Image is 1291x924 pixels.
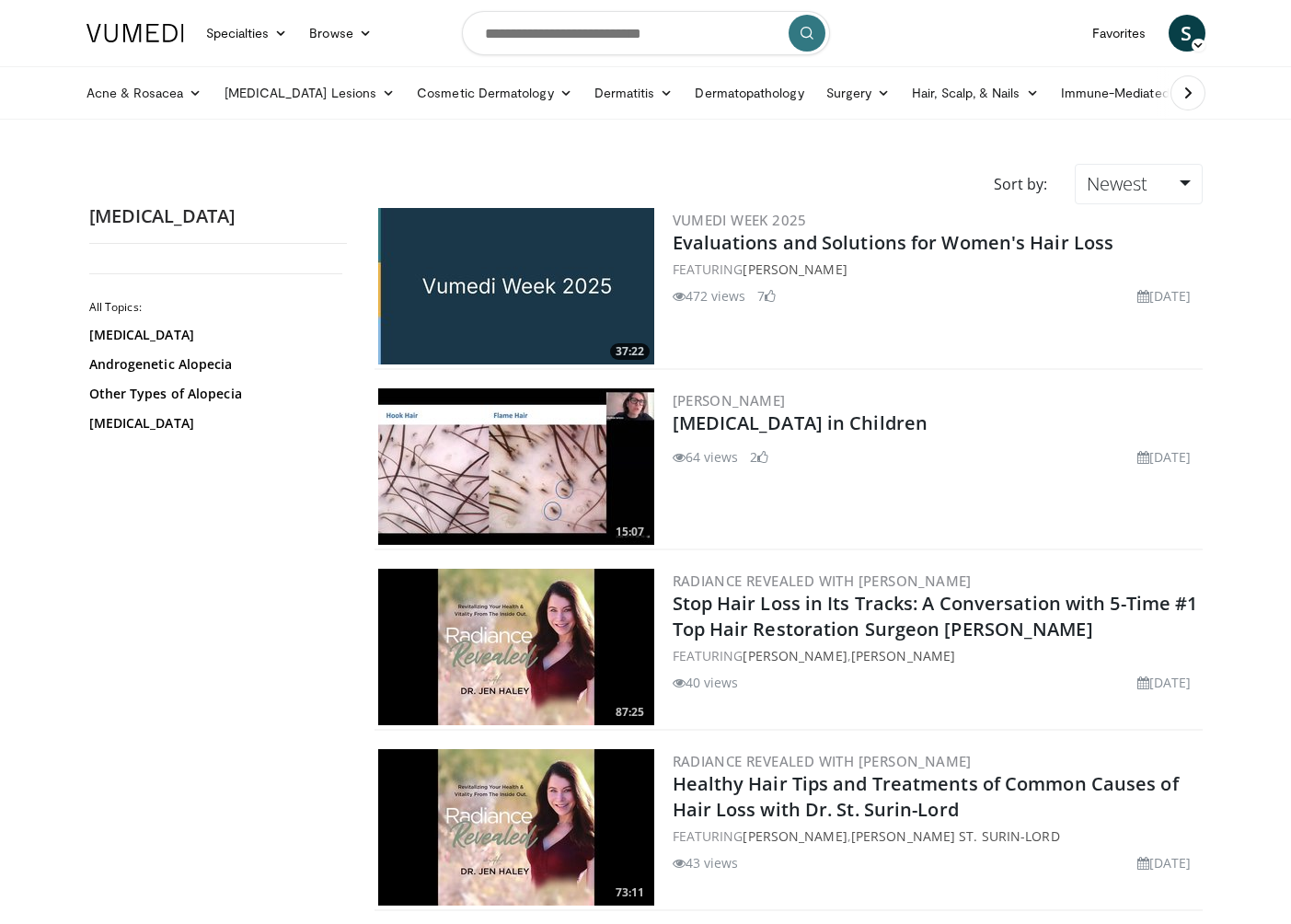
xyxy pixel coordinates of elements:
[89,385,338,403] a: Other Types of Alopecia
[610,343,650,360] span: 37:22
[610,884,650,901] span: 73:11
[673,286,746,306] li: 472 views
[1137,447,1192,467] li: [DATE]
[195,15,299,52] a: Specialties
[75,75,213,111] a: Acne & Rosacea
[673,646,1199,665] div: FEATURING ,
[378,749,654,906] a: 73:11
[980,164,1061,204] div: Sort by:
[673,591,1198,641] a: Stop Hair Loss in Its Tracks: A Conversation with 5-Time #1 Top Hair Restoration Surgeon [PERSON_...
[1137,286,1192,306] li: [DATE]
[378,749,654,906] img: 2d311b56-3b02-4ebd-963d-18ed92a64971.300x170_q85_crop-smart_upscale.jpg
[378,208,654,364] a: 37:22
[378,569,654,725] img: eeaf2c47-555b-4b73-9b12-92221d0fc33d.300x170_q85_crop-smart_upscale.jpg
[673,673,739,692] li: 40 views
[89,414,338,433] a: [MEDICAL_DATA]
[684,75,814,111] a: Dermatopathology
[610,704,650,721] span: 87:25
[673,211,807,229] a: Vumedi Week 2025
[89,326,338,344] a: [MEDICAL_DATA]
[298,15,383,52] a: Browse
[1050,75,1199,111] a: Immune-Mediated
[673,752,972,770] a: Radiance Revealed with [PERSON_NAME]
[743,647,847,664] a: [PERSON_NAME]
[1081,15,1158,52] a: Favorites
[673,391,786,410] a: [PERSON_NAME]
[815,75,902,111] a: Surgery
[89,300,342,315] h2: All Topics:
[1169,15,1205,52] a: S
[673,826,1199,846] div: FEATURING ,
[750,447,768,467] li: 2
[673,260,1199,279] div: FEATURING
[1087,171,1147,196] span: Newest
[406,75,582,111] a: Cosmetic Dermatology
[1137,673,1192,692] li: [DATE]
[743,827,847,845] a: [PERSON_NAME]
[673,771,1179,822] a: Healthy Hair Tips and Treatments of Common Causes of Hair Loss with Dr. St. Surin-Lord
[851,827,1060,845] a: [PERSON_NAME] St. Surin-Lord
[213,75,407,111] a: [MEDICAL_DATA] Lesions
[673,230,1114,255] a: Evaluations and Solutions for Women's Hair Loss
[1075,164,1202,204] a: Newest
[378,569,654,725] a: 87:25
[89,204,347,228] h2: [MEDICAL_DATA]
[89,355,338,374] a: Androgenetic Alopecia
[583,75,685,111] a: Dermatitis
[673,572,972,590] a: Radiance Revealed with [PERSON_NAME]
[673,853,739,872] li: 43 views
[610,524,650,540] span: 15:07
[673,410,928,435] a: [MEDICAL_DATA] in Children
[378,208,654,364] img: 4dd4c714-532f-44da-96b3-d887f22c4efa.jpg.300x170_q85_crop-smart_upscale.jpg
[757,286,776,306] li: 7
[378,388,654,545] a: 15:07
[673,447,739,467] li: 64 views
[1137,853,1192,872] li: [DATE]
[901,75,1049,111] a: Hair, Scalp, & Nails
[743,260,847,278] a: [PERSON_NAME]
[851,647,955,664] a: [PERSON_NAME]
[378,388,654,545] img: 8374ea3f-a877-435e-994f-0fc14369d798.300x170_q85_crop-smart_upscale.jpg
[462,11,830,55] input: Search topics, interventions
[86,24,184,42] img: VuMedi Logo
